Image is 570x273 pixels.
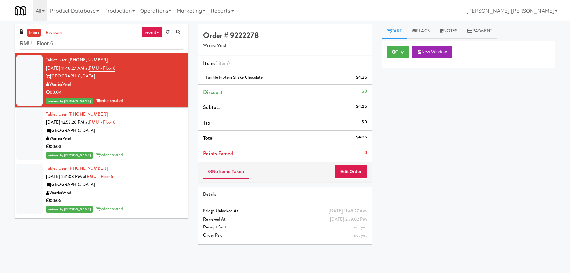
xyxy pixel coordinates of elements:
span: not yet [354,224,367,230]
a: Tablet User· [PHONE_NUMBER] [46,57,108,63]
span: Tax [203,119,210,127]
span: [DATE] 12:53:26 PM at [46,119,89,125]
button: Play [387,46,409,58]
span: · [PHONE_NUMBER] [66,57,108,63]
ng-pluralize: item [219,59,228,67]
div: $4.25 [356,74,367,82]
span: [DATE] 2:11:08 PM at [46,173,87,180]
div: Reviewed At [203,215,367,224]
div: Receipt Sent [203,223,367,231]
div: Fridge Unlocked At [203,207,367,215]
div: WarriorVend [46,135,183,143]
span: reviewed by [PERSON_NAME] [46,152,93,159]
img: Micromart [15,5,26,16]
button: New Window [412,46,452,58]
div: 00:04 [46,88,183,97]
a: Payment [462,24,497,39]
div: [DATE] 2:39:02 PM [330,215,367,224]
div: WarriorVend [46,189,183,197]
div: 0 [364,149,367,157]
h5: WarriorVend [203,43,367,48]
a: RMU - Floor 6 [87,173,113,180]
a: Flags [407,24,435,39]
div: [GEOGRAPHIC_DATA] [46,72,183,80]
div: $4.25 [356,133,367,141]
span: Discount [203,88,223,96]
span: Points Earned [203,150,233,157]
div: $0 [362,87,367,96]
a: inbox [27,29,41,37]
li: Tablet User· [PHONE_NUMBER][DATE] 11:48:27 AM atRMU - Floor 6[GEOGRAPHIC_DATA]WarriorVend00:04rev... [15,53,188,108]
div: Order Paid [203,231,367,240]
a: Tablet User· [PHONE_NUMBER] [46,165,108,171]
span: reviewed by [PERSON_NAME] [46,206,93,213]
li: Tablet User· [PHONE_NUMBER][DATE] 12:53:26 PM atRMU - Floor 6[GEOGRAPHIC_DATA]WarriorVend00:03rev... [15,108,188,162]
span: · [PHONE_NUMBER] [66,111,108,117]
div: [GEOGRAPHIC_DATA] [46,181,183,189]
div: [DATE] 11:48:27 AM [329,207,367,215]
a: recent [141,27,163,38]
h4: Order # 9222278 [203,31,367,40]
div: WarriorVend [46,80,183,89]
span: order created [96,97,123,104]
span: order created [96,206,123,212]
span: not yet [354,232,367,238]
span: order created [96,152,123,158]
a: RMU - Floor 6 [89,119,115,125]
div: 00:05 [46,197,183,205]
span: [DATE] 11:48:27 AM at [46,65,89,71]
div: Details [203,190,367,198]
a: RMU - Floor 6 [89,65,115,72]
span: Fairlife Protein Shake Chocolate [206,74,263,80]
a: Notes [435,24,463,39]
li: Tablet User· [PHONE_NUMBER][DATE] 2:11:08 PM atRMU - Floor 6[GEOGRAPHIC_DATA]WarriorVend00:05revi... [15,162,188,216]
span: · [PHONE_NUMBER] [66,165,108,171]
div: 00:03 [46,143,183,151]
a: reviewed [44,29,65,37]
span: Subtotal [203,104,222,111]
span: Items [203,59,230,67]
div: [GEOGRAPHIC_DATA] [46,127,183,135]
div: $0 [362,118,367,126]
a: Cart [382,24,407,39]
button: Edit Order [335,165,367,179]
a: Tablet User· [PHONE_NUMBER] [46,111,108,117]
span: Total [203,134,214,142]
div: $4.25 [356,103,367,111]
input: Search vision orders [20,38,183,50]
span: reviewed by [PERSON_NAME] [46,98,93,104]
button: No Items Taken [203,165,249,179]
span: (1 ) [215,59,230,67]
